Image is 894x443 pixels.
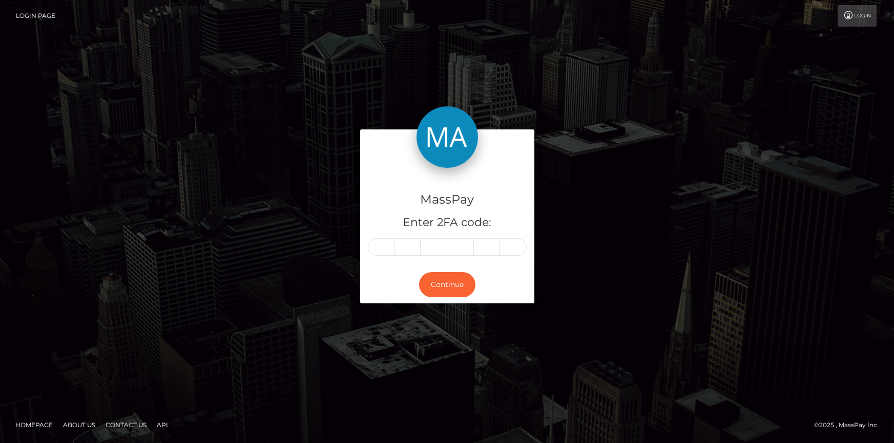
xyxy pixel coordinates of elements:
a: API [153,417,172,433]
img: MassPay [417,106,478,168]
button: Continue [419,272,475,297]
a: Login Page [16,5,55,27]
div: © 2025 , MassPay Inc. [814,419,886,431]
h4: MassPay [368,191,527,209]
a: About Us [59,417,99,433]
a: Homepage [11,417,57,433]
h5: Enter 2FA code: [368,215,527,231]
a: Contact Us [101,417,151,433]
a: Login [838,5,877,27]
